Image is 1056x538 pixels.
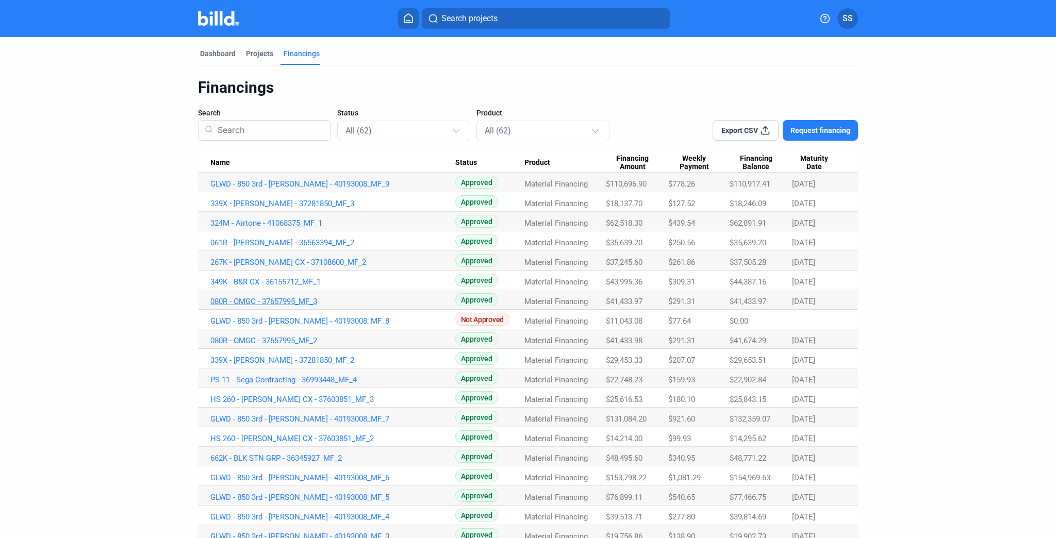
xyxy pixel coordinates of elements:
[606,356,642,365] span: $29,453.33
[210,218,455,228] a: 324M - Airtone - 41068375_MF_1
[455,509,498,522] span: Approved
[524,414,588,424] span: Material Financing
[524,277,588,287] span: Material Financing
[210,434,455,443] a: HS 260 - [PERSON_NAME] CX - 37603851_MF_2
[524,473,588,482] span: Material Financing
[210,414,455,424] a: GLWD - 850 3rd - [PERSON_NAME] - 40193008_MF_7
[210,258,455,267] a: 267K - [PERSON_NAME] CX - 37108600_MF_2
[668,154,730,172] div: Weekly Payment
[730,277,766,287] span: $44,387.16
[606,277,642,287] span: $43,995.36
[730,434,766,443] span: $14,295.62
[606,199,642,208] span: $18,137.70
[730,179,770,189] span: $110,917.41
[668,512,695,522] span: $277.80
[606,512,642,522] span: $39,513.71
[792,297,815,306] span: [DATE]
[210,356,455,365] a: 339X - [PERSON_NAME] - 37281850_MF_2
[606,375,642,384] span: $22,748.23
[606,414,647,424] span: $131,084.20
[455,158,524,167] div: Status
[792,258,815,267] span: [DATE]
[246,48,273,59] div: Projects
[730,154,792,172] div: Financing Balance
[668,375,695,384] span: $159.93
[524,336,588,345] span: Material Financing
[668,179,695,189] span: $778.26
[422,8,670,29] button: Search projects
[790,125,850,136] span: Request financing
[210,316,455,326] a: GLWD - 850 3rd - [PERSON_NAME] - 40193008_MF_8
[455,313,509,326] span: Not Approved
[730,218,766,228] span: $62,891.91
[455,234,498,247] span: Approved
[668,297,695,306] span: $291.31
[455,254,498,267] span: Approved
[524,297,588,306] span: Material Financing
[455,215,498,228] span: Approved
[198,11,239,26] img: Billd Company Logo
[792,154,846,172] div: Maturity Date
[455,372,498,384] span: Approved
[455,332,498,345] span: Approved
[668,493,695,502] span: $540.65
[668,316,691,326] span: $77.64
[730,336,766,345] span: $41,674.29
[455,195,498,208] span: Approved
[730,395,766,404] span: $25,843.15
[668,218,695,228] span: $439.54
[210,277,455,287] a: 349K - B&R CX - 36155712_MF_1
[730,414,770,424] span: $132,359.07
[210,336,455,345] a: 080R - OMGC - 37657995_MF_2
[792,336,815,345] span: [DATE]
[792,199,815,208] span: [DATE]
[606,179,647,189] span: $110,696.90
[721,125,758,136] span: Export CSV
[668,395,695,404] span: $180.10
[210,158,230,167] span: Name
[606,453,642,463] span: $48,495.60
[730,199,766,208] span: $18,246.09
[524,316,588,326] span: Material Financing
[476,108,502,118] span: Product
[730,493,766,502] span: $77,466.75
[792,218,815,228] span: [DATE]
[668,473,701,482] span: $1,081.29
[198,108,221,118] span: Search
[606,493,642,502] span: $76,899.11
[485,126,511,136] mat-select-trigger: All (62)
[455,391,498,404] span: Approved
[213,117,324,144] input: Search
[210,473,455,482] a: GLWD - 850 3rd - [PERSON_NAME] - 40193008_MF_6
[792,395,815,404] span: [DATE]
[198,78,858,97] div: Financings
[524,179,588,189] span: Material Financing
[668,238,695,247] span: $250.56
[792,473,815,482] span: [DATE]
[668,258,695,267] span: $261.86
[730,473,770,482] span: $154,969.63
[524,258,588,267] span: Material Financing
[524,199,588,208] span: Material Financing
[606,316,642,326] span: $11,043.08
[455,158,477,167] span: Status
[455,293,498,306] span: Approved
[200,48,236,59] div: Dashboard
[210,238,455,247] a: 061R - [PERSON_NAME] - 36563394_MF_2
[337,108,358,118] span: Status
[455,411,498,424] span: Approved
[284,48,320,59] div: Financings
[730,375,766,384] span: $22,902.84
[668,277,695,287] span: $309.31
[524,395,588,404] span: Material Financing
[606,154,668,172] div: Financing Amount
[668,336,695,345] span: $291.31
[792,453,815,463] span: [DATE]
[455,274,498,287] span: Approved
[210,453,455,463] a: 662K - BLK STN GRP - 36345927_MF_2
[730,297,766,306] span: $41,433.97
[792,356,815,365] span: [DATE]
[606,473,647,482] span: $153,798.22
[668,453,695,463] span: $340.95
[792,238,815,247] span: [DATE]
